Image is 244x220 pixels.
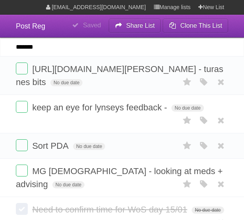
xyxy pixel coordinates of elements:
span: No due date [50,79,83,86]
span: Need to confirm time for WoS day 15/01 [32,205,189,214]
label: Done [16,101,28,113]
b: Clone This List [180,22,222,29]
label: Star task [180,178,195,191]
button: Share List [109,19,161,33]
label: Done [16,203,28,215]
span: [URL][DOMAIN_NAME][PERSON_NAME] - turas nes bits [16,64,223,87]
span: No due date [192,207,224,214]
label: Done [16,139,28,151]
label: Star task [180,76,195,89]
span: MG [DEMOGRAPHIC_DATA] - looking at meds + advising [16,166,223,189]
span: Post Reg [16,22,45,30]
span: No due date [52,181,85,188]
span: Sort PDA [32,141,71,151]
span: No due date [171,104,204,112]
span: keep an eye for lynseys feedback - [32,102,169,112]
b: Saved [83,22,101,28]
label: Star task [180,114,195,127]
label: Done [16,63,28,74]
label: Done [16,165,28,176]
b: Share List [126,22,155,29]
span: No due date [73,143,105,150]
label: Star task [180,139,195,152]
button: Clone This List [163,19,228,33]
